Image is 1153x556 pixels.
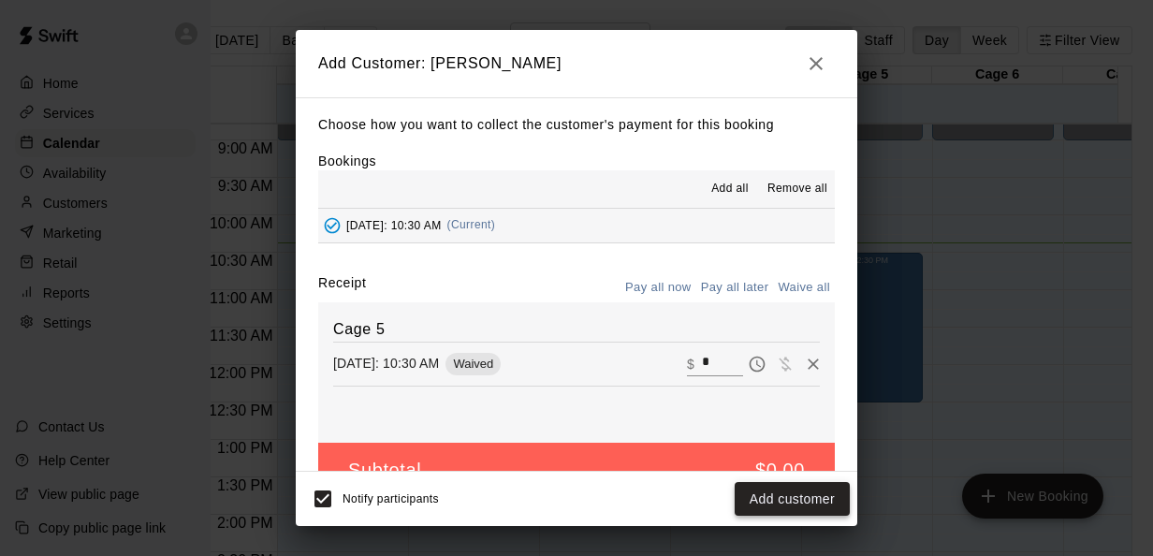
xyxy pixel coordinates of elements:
[687,355,694,373] p: $
[767,180,827,198] span: Remove all
[755,458,805,483] h5: $0.00
[346,218,442,231] span: [DATE]: 10:30 AM
[343,492,439,505] span: Notify participants
[700,174,760,204] button: Add all
[318,273,366,302] label: Receipt
[771,355,799,371] span: Waive payment
[348,458,421,483] h5: Subtotal
[696,273,774,302] button: Pay all later
[445,357,501,371] span: Waived
[743,355,771,371] span: Pay later
[773,273,835,302] button: Waive all
[318,212,346,240] button: Added - Collect Payment
[799,350,827,378] button: Remove
[620,273,696,302] button: Pay all now
[333,354,439,373] p: [DATE]: 10:30 AM
[760,174,835,204] button: Remove all
[318,209,835,243] button: Added - Collect Payment[DATE]: 10:30 AM(Current)
[711,180,749,198] span: Add all
[296,30,857,97] h2: Add Customer: [PERSON_NAME]
[447,218,496,231] span: (Current)
[318,113,835,137] p: Choose how you want to collect the customer's payment for this booking
[735,482,850,517] button: Add customer
[318,154,376,168] label: Bookings
[333,317,820,342] h6: Cage 5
